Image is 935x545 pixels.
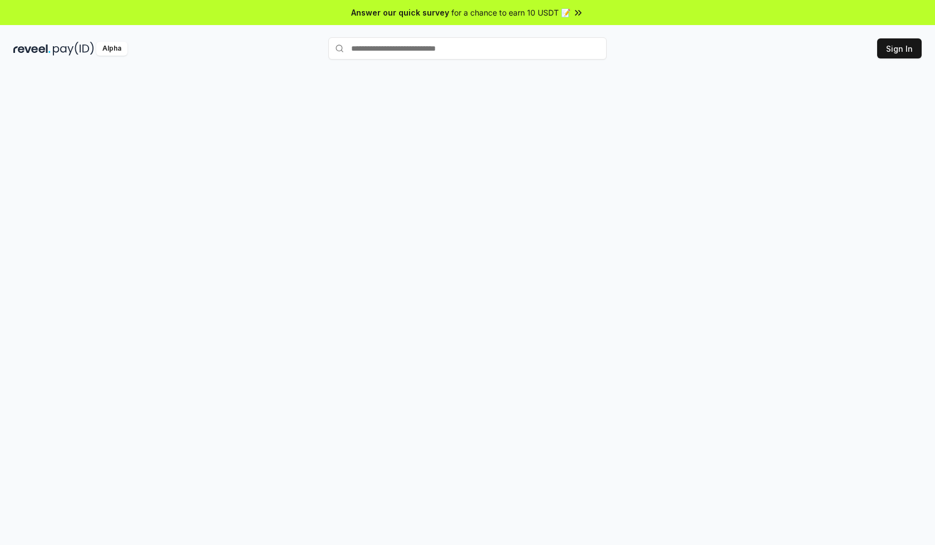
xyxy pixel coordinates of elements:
[53,42,94,56] img: pay_id
[351,7,449,18] span: Answer our quick survey
[13,42,51,56] img: reveel_dark
[877,38,922,58] button: Sign In
[96,42,127,56] div: Alpha
[451,7,570,18] span: for a chance to earn 10 USDT 📝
